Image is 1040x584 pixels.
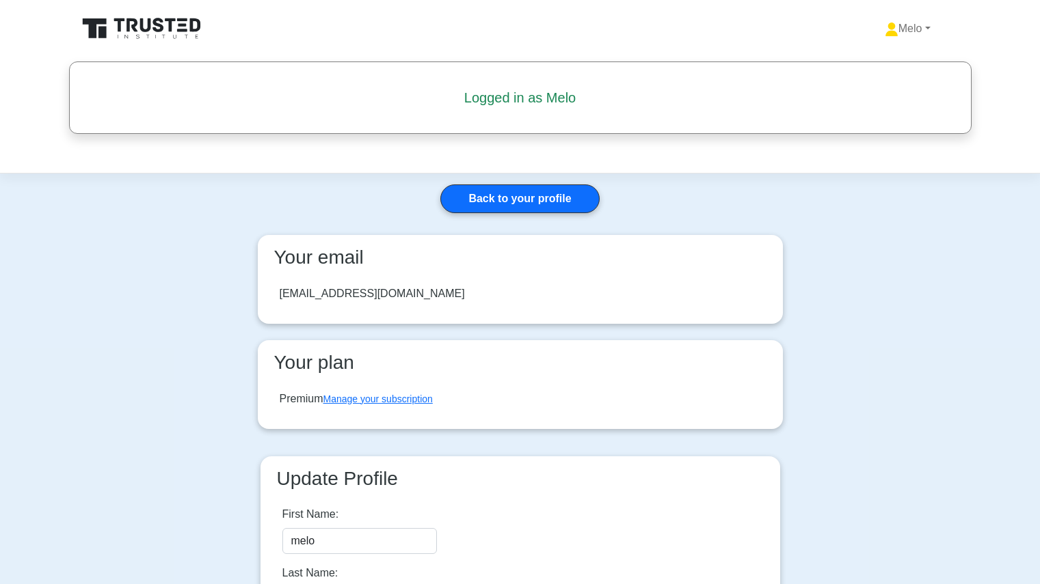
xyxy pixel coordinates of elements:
[269,351,772,374] h3: Your plan
[100,89,941,106] h5: Logged in as Melo
[282,506,339,523] label: First Name:
[271,467,769,490] h3: Update Profile
[280,286,465,302] div: [EMAIL_ADDRESS][DOMAIN_NAME]
[440,184,599,213] a: Back to your profile
[852,15,963,42] a: Melo
[280,391,433,407] div: Premium
[269,246,772,269] h3: Your email
[282,565,338,581] label: Last Name:
[323,393,433,404] a: Manage your subscription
